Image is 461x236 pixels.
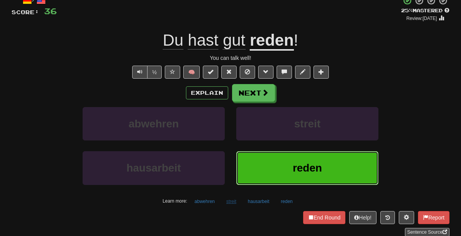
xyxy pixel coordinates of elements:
[313,66,329,79] button: Add to collection (alt+a)
[401,7,413,13] span: 25 %
[250,31,294,51] u: reden
[12,9,39,15] span: Score:
[418,211,449,224] button: Report
[203,66,218,79] button: Set this sentence to 100% Mastered (alt+m)
[44,6,57,16] span: 36
[188,31,218,50] span: hast
[349,211,376,224] button: Help!
[240,66,255,79] button: Ignore sentence (alt+i)
[163,31,184,50] span: Du
[258,66,274,79] button: Grammar (alt+g)
[293,162,322,174] span: reden
[244,196,274,207] button: hausarbeit
[12,54,449,62] div: You can talk well!
[163,198,187,204] small: Learn more:
[277,66,292,79] button: Discuss sentence (alt+u)
[295,66,310,79] button: Edit sentence (alt+d)
[126,162,181,174] span: hausarbeit
[236,107,378,140] button: streit
[277,196,297,207] button: reden
[406,16,437,21] small: Review: [DATE]
[186,86,228,99] button: Explain
[303,211,345,224] button: End Round
[294,118,320,130] span: streit
[401,7,449,14] div: Mastered
[183,66,200,79] button: 🧠
[222,196,240,207] button: streit
[190,196,219,207] button: abwehren
[132,66,148,79] button: Play sentence audio (ctl+space)
[380,211,395,224] button: Round history (alt+y)
[236,151,378,185] button: reden
[165,66,180,79] button: Favorite sentence (alt+f)
[131,66,162,79] div: Text-to-speech controls
[129,118,179,130] span: abwehren
[83,107,225,140] button: abwehren
[232,84,275,102] button: Next
[147,66,162,79] button: ½
[223,31,245,50] span: gut
[294,31,298,49] span: !
[221,66,237,79] button: Reset to 0% Mastered (alt+r)
[83,151,225,185] button: hausarbeit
